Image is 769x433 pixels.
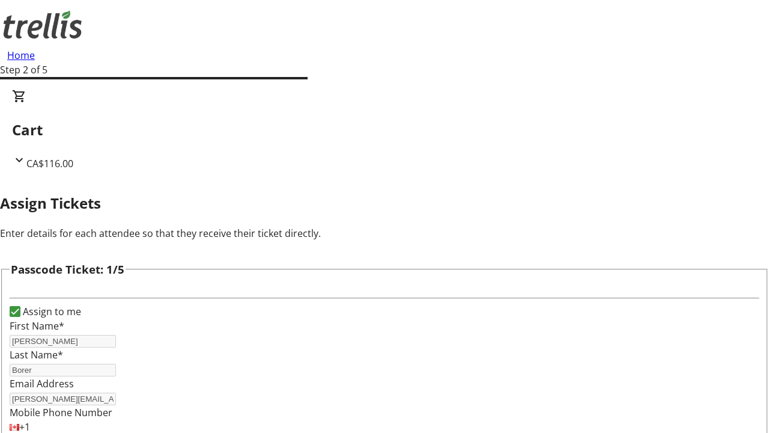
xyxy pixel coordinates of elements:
[20,304,81,319] label: Assign to me
[26,157,73,170] span: CA$116.00
[11,261,124,278] h3: Passcode Ticket: 1/5
[10,319,64,333] label: First Name*
[10,377,74,390] label: Email Address
[12,89,757,171] div: CartCA$116.00
[10,348,63,361] label: Last Name*
[10,406,112,419] label: Mobile Phone Number
[12,119,757,141] h2: Cart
